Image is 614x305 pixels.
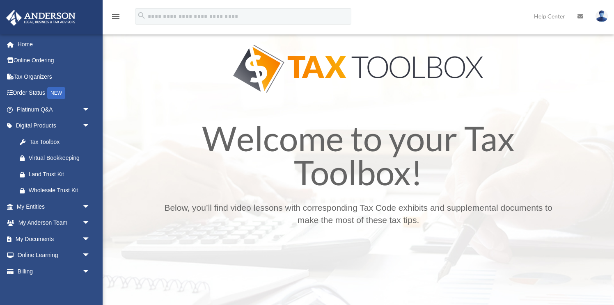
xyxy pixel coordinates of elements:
a: My Anderson Teamarrow_drop_down [6,215,103,231]
span: arrow_drop_down [82,215,99,232]
a: Land Trust Kit [11,166,103,182]
img: Anderson Advisors Platinum Portal [4,10,78,26]
a: Digital Productsarrow_drop_down [6,118,103,134]
img: Tax Tool Box Logo [233,45,483,93]
a: Wholesale Trust Kit [11,182,103,199]
a: Tax Organizers [6,68,103,85]
p: Below, you’ll find video lessons with corresponding Tax Code exhibits and supplemental documents ... [154,202,563,226]
a: Order StatusNEW [6,85,103,102]
span: arrow_drop_down [82,247,99,264]
i: search [137,11,146,20]
span: arrow_drop_down [82,231,99,248]
div: Virtual Bookkeeping [29,153,92,163]
div: Wholesale Trust Kit [29,185,92,196]
span: arrow_drop_down [82,101,99,118]
a: My Documentsarrow_drop_down [6,231,103,247]
span: arrow_drop_down [82,118,99,134]
a: Platinum Q&Aarrow_drop_down [6,101,103,118]
div: NEW [47,87,65,99]
span: arrow_drop_down [82,263,99,280]
a: Home [6,36,103,52]
img: User Pic [596,10,608,22]
a: Tax Toolbox [11,134,99,150]
a: Billingarrow_drop_down [6,263,103,280]
div: Land Trust Kit [29,169,92,180]
a: menu [111,14,121,21]
i: menu [111,11,121,21]
a: Virtual Bookkeeping [11,150,103,166]
a: Online Ordering [6,52,103,69]
a: Online Learningarrow_drop_down [6,247,103,264]
div: Tax Toolbox [29,137,88,147]
span: arrow_drop_down [82,198,99,215]
a: My Entitiesarrow_drop_down [6,198,103,215]
h1: Welcome to your Tax Toolbox! [154,121,563,193]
